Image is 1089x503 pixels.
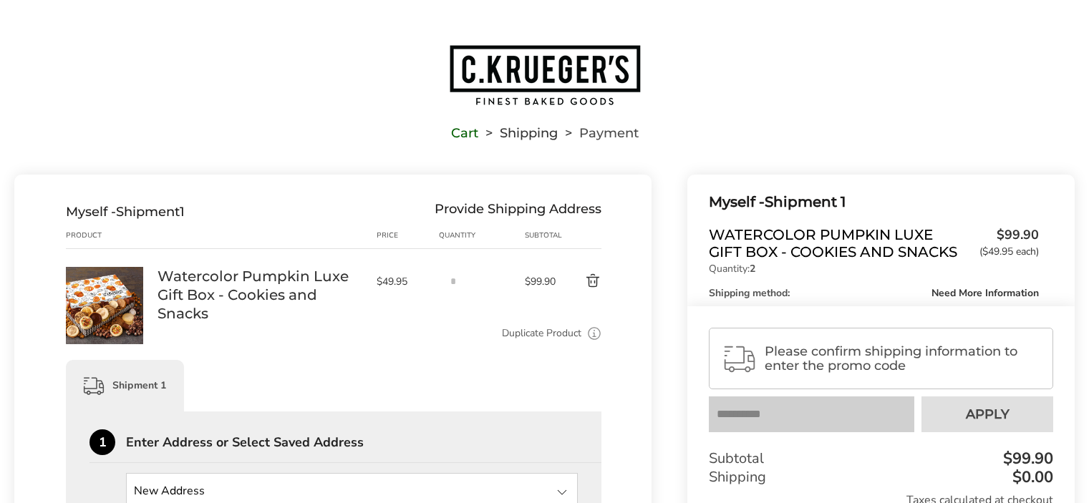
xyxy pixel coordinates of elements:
a: Cart [451,128,478,138]
div: Shipping method: [709,288,1039,298]
img: Watercolor Pumpkin Luxe Gift Box - Cookies and Snacks [66,267,143,344]
span: $99.90 [972,226,1039,257]
span: Myself - [709,193,765,210]
div: Quantity [439,230,525,241]
span: ($49.95 each) [979,247,1039,257]
span: Apply [966,408,1010,421]
img: C.KRUEGER'S [448,44,642,107]
strong: 2 [750,262,755,275]
span: Need More Information [931,306,1039,316]
a: Watercolor Pumpkin Luxe Gift Box - Cookies and Snacks [66,266,143,280]
span: $99.90 [525,275,560,288]
span: Myself - [66,204,116,220]
div: Shipping price: [709,306,1039,316]
button: Apply [921,396,1053,432]
a: Watercolor Pumpkin Luxe Gift Box - Cookies and Snacks$99.90($49.95 each) [709,226,1039,260]
input: Quantity input [439,267,468,296]
a: Duplicate Product [502,326,581,341]
li: Shipping [478,128,558,138]
p: Quantity: [709,264,1039,274]
div: Shipment 1 [709,190,1039,214]
div: $99.90 [1000,451,1053,467]
div: Enter Address or Select Saved Address [126,436,601,449]
span: Watercolor Pumpkin Luxe Gift Box - Cookies and Snacks [709,226,972,260]
div: Price [377,230,439,241]
span: $49.95 [377,275,432,288]
div: Shipment 1 [66,360,184,411]
a: Go to home page [14,44,1075,107]
div: $0.00 [1009,469,1053,485]
div: Product [66,230,158,241]
div: 1 [89,429,115,455]
span: Payment [579,128,639,138]
span: Please confirm shipping information to enter the promo code [765,344,1040,373]
div: Subtotal [525,230,560,241]
div: Shipment [66,204,185,220]
div: Provide Shipping Address [435,204,601,220]
button: Delete product [560,273,602,290]
a: Watercolor Pumpkin Luxe Gift Box - Cookies and Snacks [158,267,362,323]
span: Need More Information [931,288,1039,298]
span: 1 [180,204,185,220]
div: Subtotal [709,449,1053,468]
div: Shipping [709,468,1053,487]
